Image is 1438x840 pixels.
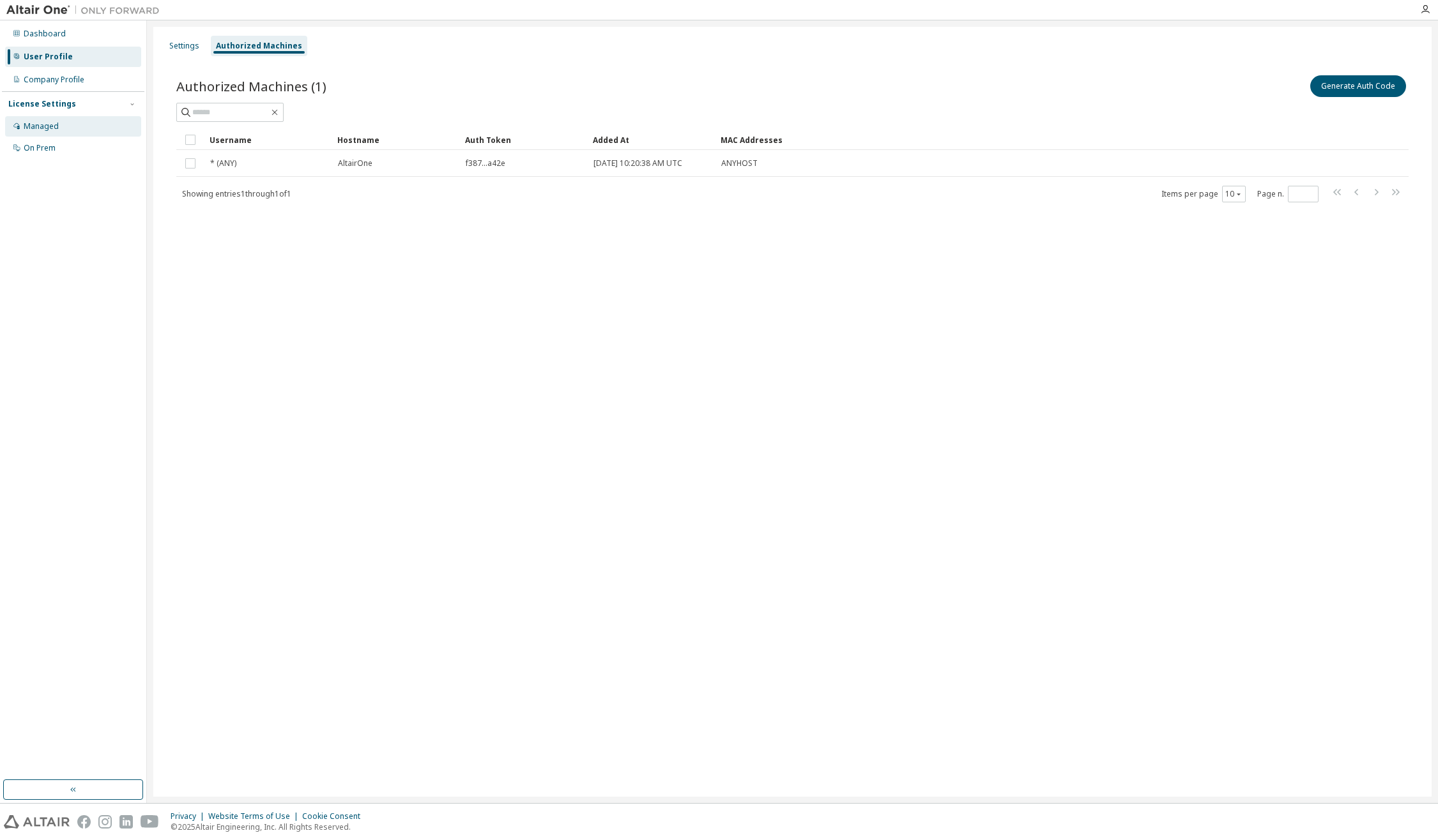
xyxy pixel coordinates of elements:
[466,158,505,169] span: f387...a42e
[721,158,758,169] span: ANYHOST
[337,130,455,150] div: Hostname
[1257,186,1319,202] span: Page n.
[24,75,84,85] div: Company Profile
[141,815,159,829] img: youtube.svg
[593,158,682,169] span: [DATE] 10:20:38 AM UTC
[169,41,199,51] div: Settings
[176,77,326,95] span: Authorized Machines (1)
[24,52,73,62] div: User Profile
[6,4,166,17] img: Altair One
[24,29,66,39] div: Dashboard
[24,143,56,153] div: On Prem
[77,815,91,829] img: facebook.svg
[216,41,302,51] div: Authorized Machines
[8,99,76,109] div: License Settings
[24,121,59,131] div: Managed
[182,188,291,199] span: Showing entries 1 through 1 of 1
[210,130,327,150] div: Username
[208,811,302,821] div: Website Terms of Use
[171,811,208,821] div: Privacy
[1225,189,1243,199] button: 10
[302,811,368,821] div: Cookie Consent
[171,821,368,832] p: © 2025 Altair Engineering, Inc. All Rights Reserved.
[721,130,1274,150] div: MAC Addresses
[593,130,710,150] div: Added At
[465,130,583,150] div: Auth Token
[1310,75,1406,97] button: Generate Auth Code
[98,815,112,829] img: instagram.svg
[1161,186,1246,202] span: Items per page
[210,158,236,169] span: * (ANY)
[4,815,70,829] img: altair_logo.svg
[119,815,133,829] img: linkedin.svg
[338,158,372,169] span: AltairOne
